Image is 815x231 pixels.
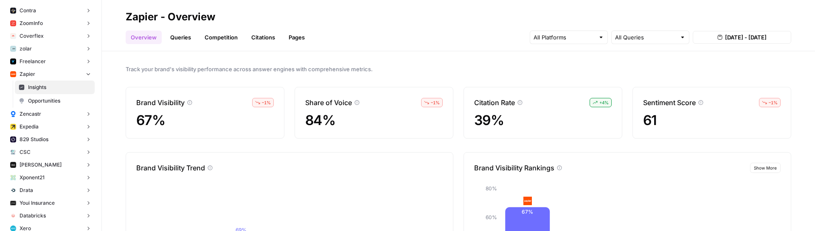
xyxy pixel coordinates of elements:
[7,159,95,171] button: [PERSON_NAME]
[20,161,62,169] span: [PERSON_NAME]
[126,31,162,44] a: Overview
[20,19,43,27] span: ZoomInfo
[7,184,95,197] button: Drata
[7,30,95,42] button: Coverflex
[7,171,95,184] button: Xponent21
[20,136,48,143] span: 829 Studios
[10,8,16,14] img: azd67o9nw473vll9dbscvlvo9wsn
[474,97,515,108] p: Citation Rate
[10,33,16,39] img: l4muj0jjfg7df9oj5fg31blri2em
[20,45,32,53] span: zolar
[10,200,16,206] img: lz9q0o5e76kdfkipbgrbf2u66370
[693,31,791,44] button: [DATE] - [DATE]
[7,209,95,222] button: Databricks
[7,68,95,81] button: Zapier
[28,83,91,91] span: Insights
[305,97,352,108] p: Share of Voice
[20,199,55,207] span: Youi Insurance
[769,99,778,106] span: – 1 %
[7,42,95,55] button: zolar
[246,31,280,44] a: Citations
[10,136,16,142] img: lwh15xca956raf2qq0149pkro8i6
[486,214,497,220] tspan: 60%
[20,212,46,220] span: Databricks
[20,58,46,65] span: Freelancer
[474,112,504,128] span: 39%
[10,71,16,77] img: 8scb49tlb2vriaw9mclg8ae1t35j
[10,58,16,64] img: a9mur837mohu50bzw3stmy70eh87
[7,4,95,17] button: Contra
[523,197,532,205] img: 8scb49tlb2vriaw9mclg8ae1t35j
[20,7,36,14] span: Contra
[10,124,16,130] img: r1kj8td8zocxzhcrdgnlfi8d2cy7
[305,112,335,128] span: 84%
[7,17,95,30] button: ZoomInfo
[534,33,595,42] input: All Platforms
[10,111,16,117] img: s6x7ltuwawlcg2ux8d2ne4wtho4t
[20,148,31,156] span: CSC
[136,163,205,173] p: Brand Visibility Trend
[7,55,95,68] button: Freelancer
[7,120,95,133] button: Expedia
[10,187,16,193] img: xlnxy62qy0pya9imladhzo8ewa3z
[615,33,676,42] input: All Queries
[10,213,16,219] img: 68x31kg9cvjq1z98h94sc45jw63t
[7,108,95,120] button: Zencastr
[10,175,16,181] img: f3qlg7l68rn02bi2w2fqsnsvhk74
[10,46,16,52] img: 6os5al305rae5m5hhkke1ziqya7s
[7,197,95,209] button: Youi Insurance
[750,163,781,173] button: Show More
[10,149,16,155] img: yvejo61whxrb805zs4m75phf6mr8
[20,174,45,181] span: Xponent21
[20,186,33,194] span: Drata
[486,185,497,192] tspan: 80%
[165,31,196,44] a: Queries
[262,99,271,106] span: – 1 %
[522,209,533,215] text: 67%
[15,94,95,108] a: Opportunities
[431,99,440,106] span: – 1 %
[7,133,95,146] button: 829 Studios
[126,65,791,73] span: Track your brand's visibility performance across answer engines with comprehensive metrics.
[643,112,657,128] span: 61
[7,146,95,159] button: CSC
[126,10,215,24] div: Zapier - Overview
[136,112,165,128] span: 67%
[643,97,696,108] p: Sentiment Score
[20,32,44,40] span: Coverflex
[725,33,767,42] span: [DATE] - [DATE]
[20,123,39,131] span: Expedia
[20,110,41,118] span: Zencastr
[474,163,554,173] p: Brand Visibility Rankings
[754,164,777,171] span: Show More
[599,99,609,106] span: + 4 %
[28,97,91,105] span: Opportunities
[10,20,16,26] img: hcm4s7ic2xq26rsmuray6dv1kquq
[136,97,185,108] p: Brand Visibility
[284,31,310,44] a: Pages
[20,70,35,78] span: Zapier
[15,81,95,94] a: Insights
[10,162,16,168] img: ybhjxa9n8mcsu845nkgo7g1ynw8w
[200,31,243,44] a: Competition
